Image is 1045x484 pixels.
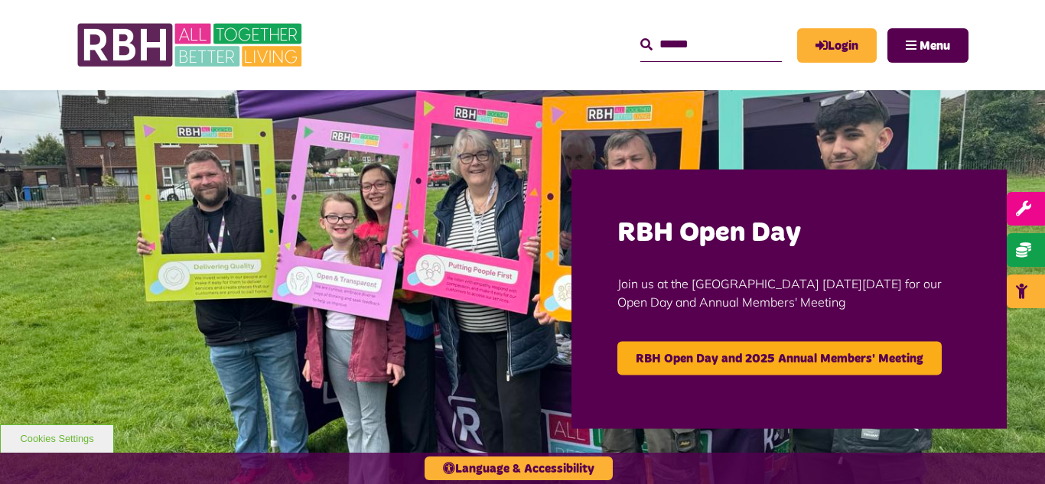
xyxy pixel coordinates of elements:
[77,15,306,75] img: RBH
[617,341,942,375] a: RBH Open Day and 2025 Annual Members' Meeting
[887,28,968,63] button: Navigation
[617,215,961,251] h2: RBH Open Day
[640,28,782,61] input: Search
[976,415,1045,484] iframe: Netcall Web Assistant for live chat
[617,251,961,333] p: Join us at the [GEOGRAPHIC_DATA] [DATE][DATE] for our Open Day and Annual Members' Meeting
[425,456,613,480] button: Language & Accessibility
[920,40,950,52] span: Menu
[797,28,877,63] a: MyRBH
